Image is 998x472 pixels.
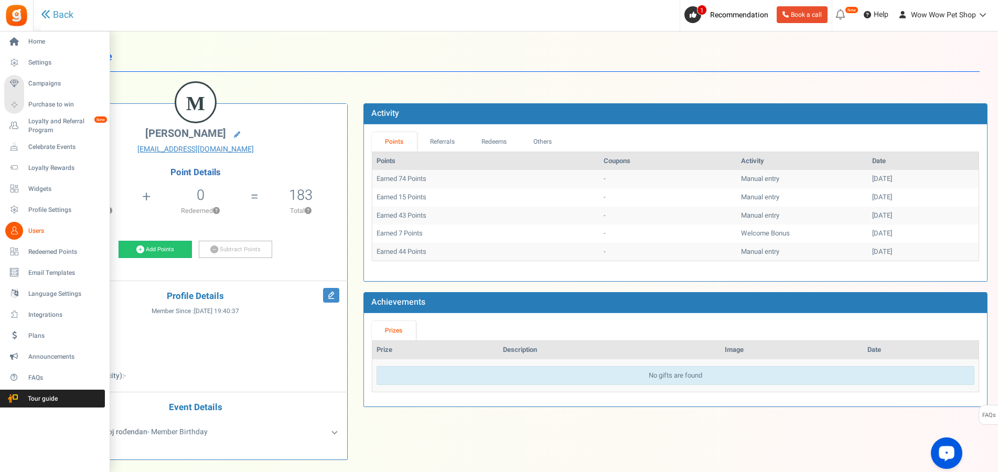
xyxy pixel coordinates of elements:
span: Email Templates [28,269,102,277]
span: - Member Birthday [81,426,208,437]
span: Announcements [28,352,102,361]
span: 1 [697,5,707,15]
td: - [599,188,737,207]
th: Image [721,341,863,359]
span: Users [28,227,102,235]
span: Help [871,9,888,20]
span: Manual entry [741,174,779,184]
img: Gratisfaction [5,4,28,27]
th: Activity [737,152,868,170]
p: : [52,324,339,334]
b: Achievements [371,296,425,308]
th: Description [499,341,721,359]
td: Earned 44 Points [372,243,599,261]
span: FAQs [28,373,102,382]
span: Campaigns [28,79,102,88]
a: Others [520,132,565,152]
a: FAQs [4,369,105,387]
a: Announcements [4,348,105,366]
h5: 183 [289,187,313,203]
th: Date [868,152,979,170]
a: Redeemed Points [4,243,105,261]
b: Activity [371,107,399,120]
td: - [599,170,737,188]
h5: 0 [197,187,205,203]
a: Loyalty and Referral Program New [4,117,105,135]
td: - [599,243,737,261]
span: Loyalty Rewards [28,164,102,173]
b: Unesi svoj rođendan [81,426,147,437]
a: Profile Settings [4,201,105,219]
span: Widgets [28,185,102,194]
a: Subtract Points [199,241,272,259]
a: Book a call [777,6,828,23]
button: ? [213,208,220,214]
td: - [599,224,737,243]
a: Referrals [417,132,468,152]
th: Date [863,341,979,359]
a: 1 Recommendation [684,6,772,23]
td: Earned 7 Points [372,224,599,243]
span: Celebrate Events [28,143,102,152]
span: Home [28,37,102,46]
span: - [124,370,126,381]
a: Widgets [4,180,105,198]
span: Language Settings [28,289,102,298]
td: - [599,207,737,225]
span: Manual entry [741,246,779,256]
td: Earned 43 Points [372,207,599,225]
a: Purchase to win [4,96,105,114]
h4: Point Details [44,168,347,177]
span: Redeemed Points [28,248,102,256]
div: No gifts are found [377,366,974,385]
p: : [52,371,339,381]
p: : [52,339,339,350]
span: Profile Settings [28,206,102,214]
a: Loyalty Rewards [4,159,105,177]
a: [EMAIL_ADDRESS][DOMAIN_NAME] [52,144,339,155]
div: [DATE] [872,247,974,257]
th: Points [372,152,599,170]
p: Redeemed [152,206,250,216]
span: Manual entry [741,210,779,220]
figcaption: M [176,83,215,124]
span: Settings [28,58,102,67]
a: Users [4,222,105,240]
td: Earned 15 Points [372,188,599,207]
a: Redeems [468,132,520,152]
a: Home [4,33,105,51]
a: Integrations [4,306,105,324]
div: [DATE] [872,211,974,221]
span: Purchase to win [28,100,102,109]
span: Recommendation [710,9,768,20]
span: Member Since : [152,307,239,316]
a: Add Points [119,241,192,259]
a: Email Templates [4,264,105,282]
h4: Event Details [52,403,339,413]
td: Earned 74 Points [372,170,599,188]
a: Points [372,132,417,152]
span: Wow Wow Pet Shop [911,9,976,20]
p: Total [260,206,342,216]
button: ? [305,208,312,214]
a: Plans [4,327,105,345]
span: Manual entry [741,192,779,202]
h4: Profile Details [52,292,339,302]
em: New [94,116,108,123]
th: Coupons [599,152,737,170]
span: Plans [28,331,102,340]
span: Loyalty and Referral Program [28,117,105,135]
a: Campaigns [4,75,105,93]
span: [PERSON_NAME] [145,126,226,141]
div: [DATE] [872,174,974,184]
a: Prizes [372,321,416,340]
h1: User Profile [51,42,980,72]
a: Celebrate Events [4,138,105,156]
a: Settings [4,54,105,72]
a: Language Settings [4,285,105,303]
div: [DATE] [872,229,974,239]
span: FAQs [982,405,996,425]
em: New [845,6,859,14]
p: : [52,355,339,366]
